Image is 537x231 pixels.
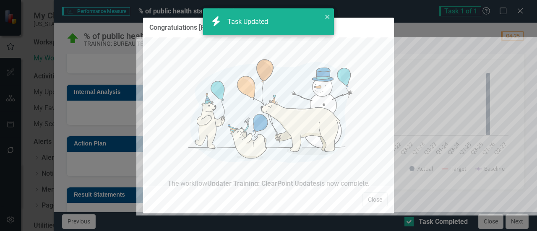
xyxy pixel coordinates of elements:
[149,24,251,31] div: Congratulations [PERSON_NAME]!
[149,179,388,189] span: The workflow is now complete.
[173,44,364,179] img: Congratulations
[325,12,331,21] button: close
[227,17,270,27] div: Task Updated
[207,179,320,187] strong: Updater Training: ClearPoint Updates
[362,192,388,207] button: Close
